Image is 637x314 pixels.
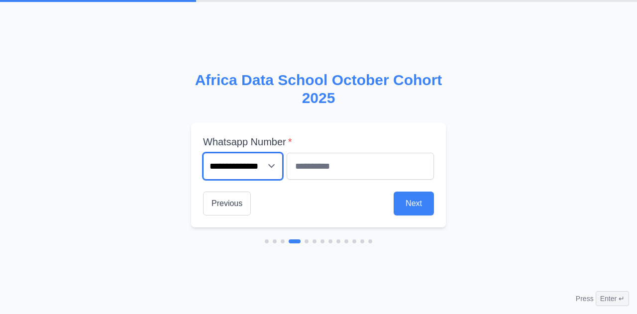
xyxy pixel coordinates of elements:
button: Previous [203,192,251,215]
div: Press [576,291,629,306]
button: Next [394,192,434,215]
label: Whatsapp Number [203,135,434,149]
span: Enter ↵ [596,291,629,306]
h2: Africa Data School October Cohort 2025 [191,71,446,107]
